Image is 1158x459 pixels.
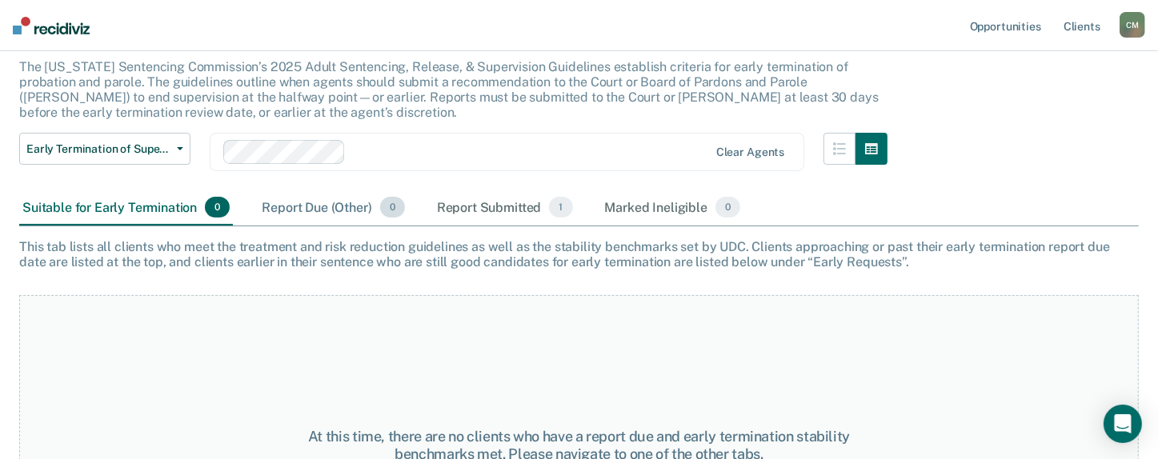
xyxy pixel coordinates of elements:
div: Open Intercom Messenger [1104,405,1142,443]
span: Early Termination of Supervision [26,142,170,156]
div: Report Submitted1 [434,190,576,226]
button: Early Termination of Supervision [19,133,190,165]
span: 0 [715,197,740,218]
span: 0 [205,197,230,218]
div: Marked Ineligible0 [602,190,744,226]
button: CM [1120,12,1145,38]
div: C M [1120,12,1145,38]
div: Clear agents [716,146,784,159]
div: Suitable for Early Termination0 [19,190,233,226]
p: The [US_STATE] Sentencing Commission’s 2025 Adult Sentencing, Release, & Supervision Guidelines e... [19,59,879,121]
div: Report Due (Other)0 [258,190,407,226]
span: 1 [549,197,572,218]
img: Recidiviz [13,17,90,34]
span: 0 [380,197,405,218]
div: This tab lists all clients who meet the treatment and risk reduction guidelines as well as the st... [19,239,1139,269]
